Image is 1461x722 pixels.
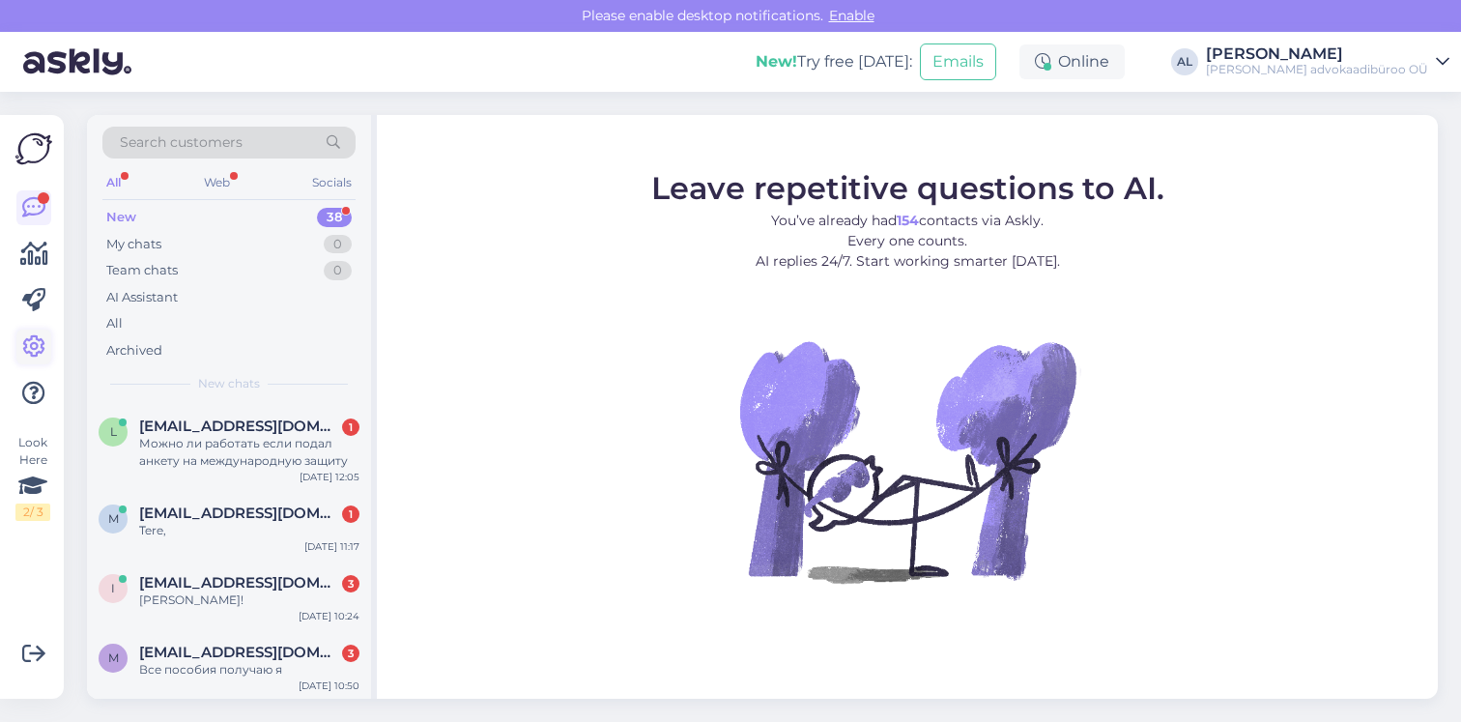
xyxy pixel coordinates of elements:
div: AL [1171,48,1198,75]
div: Web [200,170,234,195]
div: [PERSON_NAME] advokaadibüroo OÜ [1206,62,1428,77]
span: New chats [198,375,260,392]
span: m [108,650,119,665]
span: Search customers [120,132,243,153]
div: [DATE] 11:17 [304,539,359,554]
div: Team chats [106,261,178,280]
img: Askly Logo [15,130,52,167]
div: Tere, [139,522,359,539]
div: [DATE] 10:24 [299,609,359,623]
div: 0 [324,261,352,280]
b: 154 [897,212,919,229]
div: Можно ли работать если подал анкету на международную защиту [139,435,359,470]
b: New! [756,52,797,71]
div: 0 [324,235,352,254]
div: Online [1019,44,1125,79]
div: 3 [342,575,359,592]
div: Socials [308,170,356,195]
div: [DATE] 12:05 [300,470,359,484]
div: All [102,170,125,195]
div: Look Here [15,434,50,521]
div: Try free [DATE]: [756,50,912,73]
div: New [106,208,136,227]
a: [PERSON_NAME][PERSON_NAME] advokaadibüroo OÜ [1206,46,1449,77]
div: Все пособия получаю я [139,661,359,679]
div: 1 [342,505,359,523]
img: No Chat active [733,287,1081,635]
span: lililitvinova77@gmail.com [139,418,340,435]
span: l [110,424,117,439]
div: [DATE] 10:50 [299,679,359,693]
span: iourionochko@gmail.com [139,574,340,592]
div: All [106,314,123,333]
button: Emails [920,43,996,80]
p: You’ve already had contacts via Askly. Every one counts. AI replies 24/7. Start working smarter [... [651,211,1164,272]
div: 2 / 3 [15,504,50,521]
span: Enable [823,7,880,24]
div: 3 [342,645,359,662]
div: My chats [106,235,161,254]
div: [PERSON_NAME]! [139,592,359,609]
div: [PERSON_NAME] [1206,46,1428,62]
div: AI Assistant [106,288,178,307]
span: i [111,581,115,595]
span: mel.aleksandrq.maakler@gmail.com [139,644,340,661]
div: 38 [317,208,352,227]
span: Leave repetitive questions to AI. [651,169,1164,207]
div: Archived [106,341,162,361]
span: Mpmets19@hotmail.com [139,505,340,522]
span: M [108,511,119,526]
div: 1 [342,419,359,436]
